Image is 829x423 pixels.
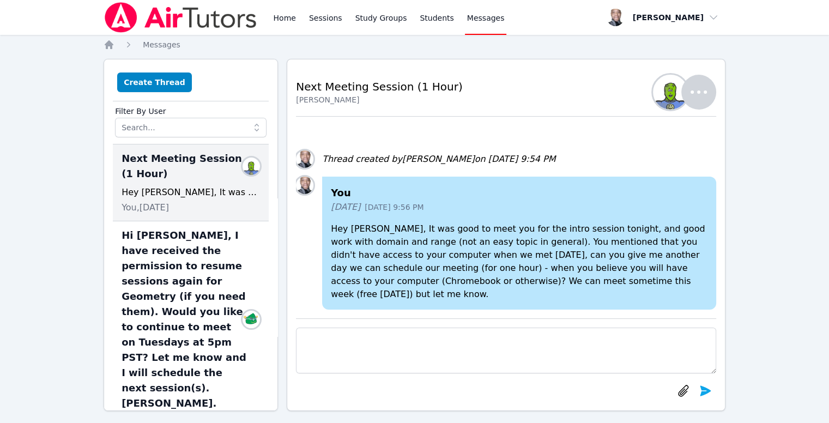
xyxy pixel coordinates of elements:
[296,150,313,168] img: Darryl Burns
[331,201,360,214] span: [DATE]
[122,228,247,411] span: Hi [PERSON_NAME], I have received the permission to resume sessions again for Geometry (if you ne...
[296,94,462,105] div: [PERSON_NAME]
[331,222,707,301] p: Hey [PERSON_NAME], It was good to meet you for the intro session tonight, and good work with doma...
[113,144,269,221] div: Next Meeting Session (1 Hour)Pernell EvansHey [PERSON_NAME], It was good to meet you for the intr...
[296,79,462,94] h2: Next Meeting Session (1 Hour)
[122,186,260,199] div: Hey [PERSON_NAME], It was good to meet you for the intro session tonight, and good work with doma...
[115,118,267,137] input: Search...
[104,39,725,50] nav: Breadcrumb
[653,75,688,110] img: Pernell Evans
[659,75,716,110] button: Pernell Evans
[115,101,267,118] label: Filter By User
[122,151,247,182] span: Next Meeting Session (1 Hour)
[365,202,423,213] span: [DATE] 9:56 PM
[143,40,180,49] span: Messages
[117,72,192,92] button: Create Thread
[122,201,169,214] span: You, [DATE]
[322,153,555,166] div: Thread created by [PERSON_NAME] on [DATE] 9:54 PM
[467,13,505,23] span: Messages
[296,177,313,194] img: Darryl Burns
[331,185,707,201] h4: You
[243,311,260,328] img: Yukito Wakasugi
[143,39,180,50] a: Messages
[243,158,260,175] img: Pernell Evans
[104,2,258,33] img: Air Tutors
